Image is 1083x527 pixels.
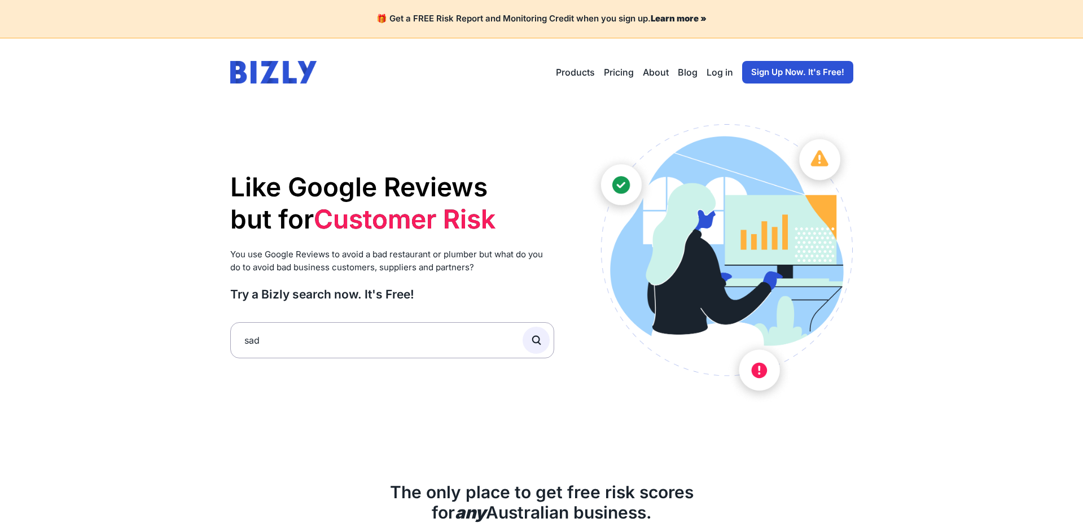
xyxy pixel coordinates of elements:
[604,65,634,79] a: Pricing
[230,287,555,302] h3: Try a Bizly search now. It's Free!
[230,171,555,236] h1: Like Google Reviews but for
[651,13,707,24] a: Learn more »
[455,502,486,522] b: any
[230,248,555,274] p: You use Google Reviews to avoid a bad restaurant or plumber but what do you do to avoid bad busin...
[314,236,496,269] li: Supplier Risk
[314,203,496,236] li: Customer Risk
[643,65,669,79] a: About
[556,65,595,79] button: Products
[742,61,853,84] a: Sign Up Now. It's Free!
[14,14,1069,24] h4: 🎁 Get a FREE Risk Report and Monitoring Credit when you sign up.
[707,65,733,79] a: Log in
[230,322,555,358] input: Search by Name, ABN or ACN
[678,65,698,79] a: Blog
[230,482,853,522] h2: The only place to get free risk scores for Australian business.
